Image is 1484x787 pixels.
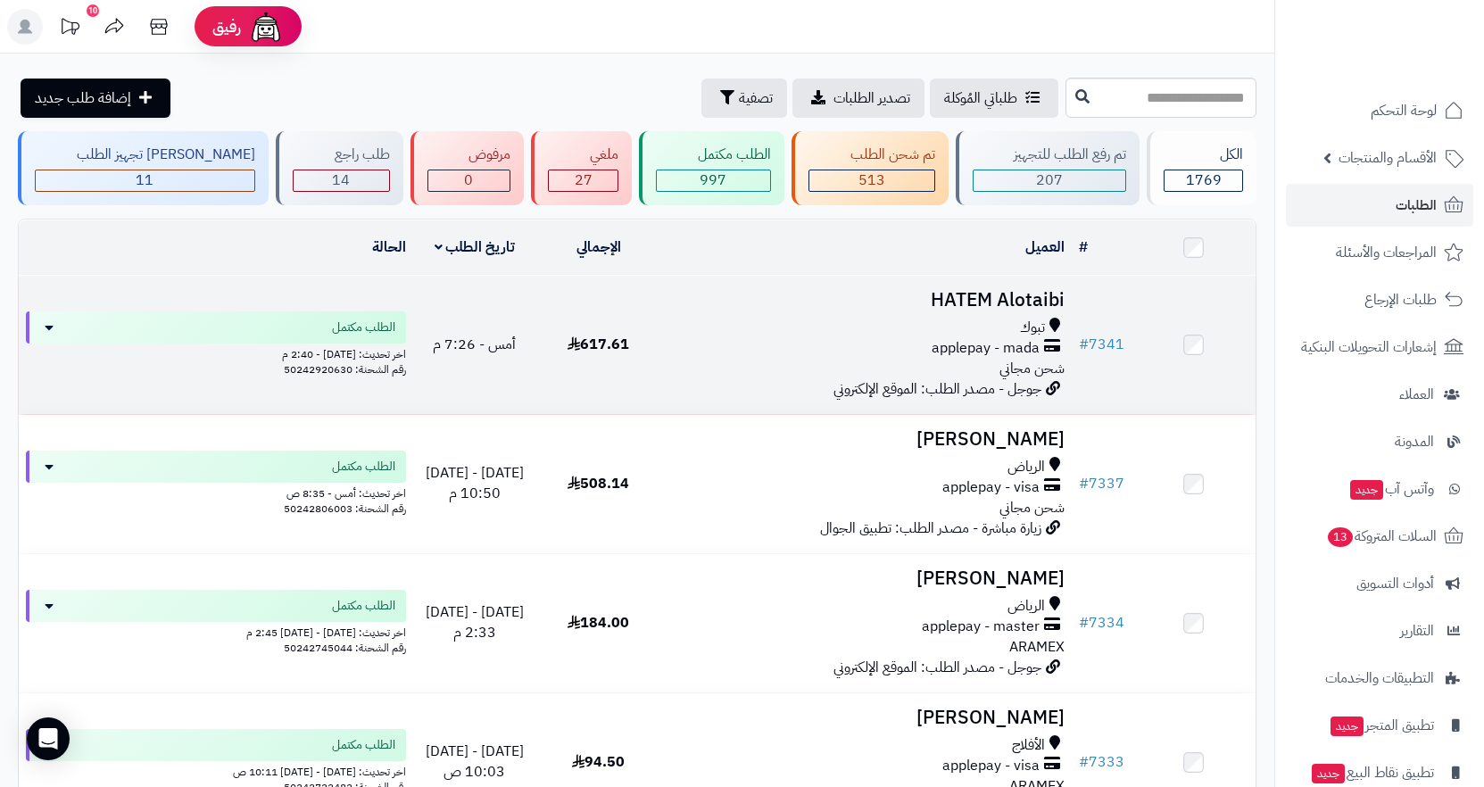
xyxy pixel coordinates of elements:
span: الأفلاج [1012,735,1045,756]
div: الطلب مكتمل [656,145,771,165]
div: 10 [87,4,99,17]
div: Open Intercom Messenger [27,717,70,760]
span: طلباتي المُوكلة [944,87,1017,109]
a: تاريخ الطلب [435,236,516,258]
h3: [PERSON_NAME] [667,568,1065,589]
span: 508.14 [568,473,629,494]
span: 13 [1328,527,1353,547]
a: طلبات الإرجاع [1286,278,1473,321]
div: ملغي [548,145,618,165]
span: 14 [332,170,350,191]
a: المراجعات والأسئلة [1286,231,1473,274]
span: 617.61 [568,334,629,355]
span: الطلبات [1396,193,1437,218]
div: 11 [36,170,254,191]
span: جديد [1331,717,1364,736]
span: المدونة [1395,429,1434,454]
span: ARAMEX [1009,636,1065,658]
a: العميل [1025,236,1065,258]
span: 11 [136,170,153,191]
span: تبوك [1020,318,1045,338]
span: 184.00 [568,612,629,634]
a: تصدير الطلبات [792,79,924,118]
div: 27 [549,170,618,191]
a: العملاء [1286,373,1473,416]
div: طلب راجع [293,145,390,165]
span: أمس - 7:26 م [433,334,516,355]
h3: HATEM Alotaibi [667,290,1065,311]
a: لوحة التحكم [1286,89,1473,132]
a: #7337 [1079,473,1124,494]
a: الكل1769 [1143,131,1260,205]
span: # [1079,334,1089,355]
a: #7333 [1079,751,1124,773]
a: تحديثات المنصة [47,9,92,49]
span: [DATE] - [DATE] 10:50 م [426,462,524,504]
span: جوجل - مصدر الطلب: الموقع الإلكتروني [833,378,1041,400]
div: اخر تحديث: [DATE] - 2:40 م [26,344,406,362]
span: أدوات التسويق [1356,571,1434,596]
span: applepay - visa [942,477,1040,498]
a: المدونة [1286,420,1473,463]
span: العملاء [1399,382,1434,407]
span: [DATE] - [DATE] 2:33 م [426,601,524,643]
a: وآتس آبجديد [1286,468,1473,510]
span: إضافة طلب جديد [35,87,131,109]
span: لوحة التحكم [1371,98,1437,123]
span: 0 [464,170,473,191]
h3: [PERSON_NAME] [667,429,1065,450]
span: الطلب مكتمل [332,597,395,615]
span: التقارير [1400,618,1434,643]
div: 207 [974,170,1126,191]
span: الطلب مكتمل [332,736,395,754]
span: applepay - master [922,617,1040,637]
span: رقم الشحنة: 50242920630 [284,361,406,377]
a: طلباتي المُوكلة [930,79,1058,118]
a: ملغي 27 [527,131,635,205]
span: الرياض [1007,457,1045,477]
span: طلبات الإرجاع [1364,287,1437,312]
a: # [1079,236,1088,258]
span: إشعارات التحويلات البنكية [1301,335,1437,360]
span: جديد [1350,480,1383,500]
span: 513 [858,170,885,191]
a: الطلبات [1286,184,1473,227]
span: # [1079,473,1089,494]
a: الطلب مكتمل 997 [635,131,788,205]
span: 1769 [1186,170,1222,191]
span: التطبيقات والخدمات [1325,666,1434,691]
div: 0 [428,170,510,191]
img: ai-face.png [248,9,284,45]
span: رقم الشحنة: 50242806003 [284,501,406,517]
a: السلات المتروكة13 [1286,515,1473,558]
div: اخر تحديث: أمس - 8:35 ص [26,483,406,501]
span: وآتس آب [1348,476,1434,501]
a: تطبيق المتجرجديد [1286,704,1473,747]
a: [PERSON_NAME] تجهيز الطلب 11 [14,131,272,205]
span: الطلب مكتمل [332,319,395,336]
span: تطبيق المتجر [1329,713,1434,738]
a: التطبيقات والخدمات [1286,657,1473,700]
span: تصفية [739,87,773,109]
a: الحالة [372,236,406,258]
a: إضافة طلب جديد [21,79,170,118]
span: السلات المتروكة [1326,524,1437,549]
a: تم رفع الطلب للتجهيز 207 [952,131,1144,205]
div: 14 [294,170,389,191]
div: اخر تحديث: [DATE] - [DATE] 2:45 م [26,622,406,641]
span: [DATE] - [DATE] 10:03 ص [426,741,524,783]
a: إشعارات التحويلات البنكية [1286,326,1473,369]
span: شحن مجاني [999,358,1065,379]
span: جوجل - مصدر الطلب: الموقع الإلكتروني [833,657,1041,678]
div: 997 [657,170,770,191]
div: تم شحن الطلب [808,145,935,165]
a: #7334 [1079,612,1124,634]
span: 207 [1036,170,1063,191]
span: الرياض [1007,596,1045,617]
a: #7341 [1079,334,1124,355]
span: الطلب مكتمل [332,458,395,476]
div: مرفوض [427,145,511,165]
span: المراجعات والأسئلة [1336,240,1437,265]
span: 997 [700,170,726,191]
span: شحن مجاني [999,497,1065,518]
